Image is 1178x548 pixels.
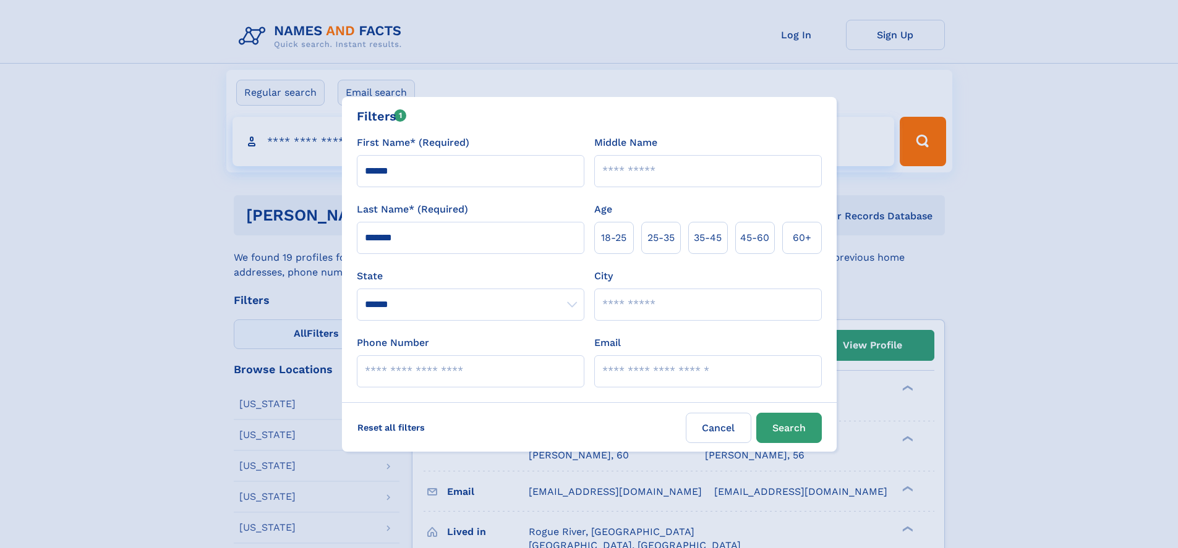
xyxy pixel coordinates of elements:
span: 18‑25 [601,230,626,245]
div: Filters [357,107,407,125]
span: 60+ [793,230,811,245]
label: State [357,269,584,284]
span: 45‑60 [740,230,769,245]
label: Last Name* (Required) [357,202,468,217]
label: First Name* (Required) [357,135,469,150]
span: 35‑45 [694,230,722,245]
label: Middle Name [594,135,657,150]
label: City [594,269,613,284]
span: 25‑35 [647,230,675,245]
label: Email [594,335,621,350]
label: Phone Number [357,335,429,350]
button: Search [756,413,822,443]
label: Reset all filters [349,413,433,442]
label: Age [594,202,612,217]
label: Cancel [686,413,751,443]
